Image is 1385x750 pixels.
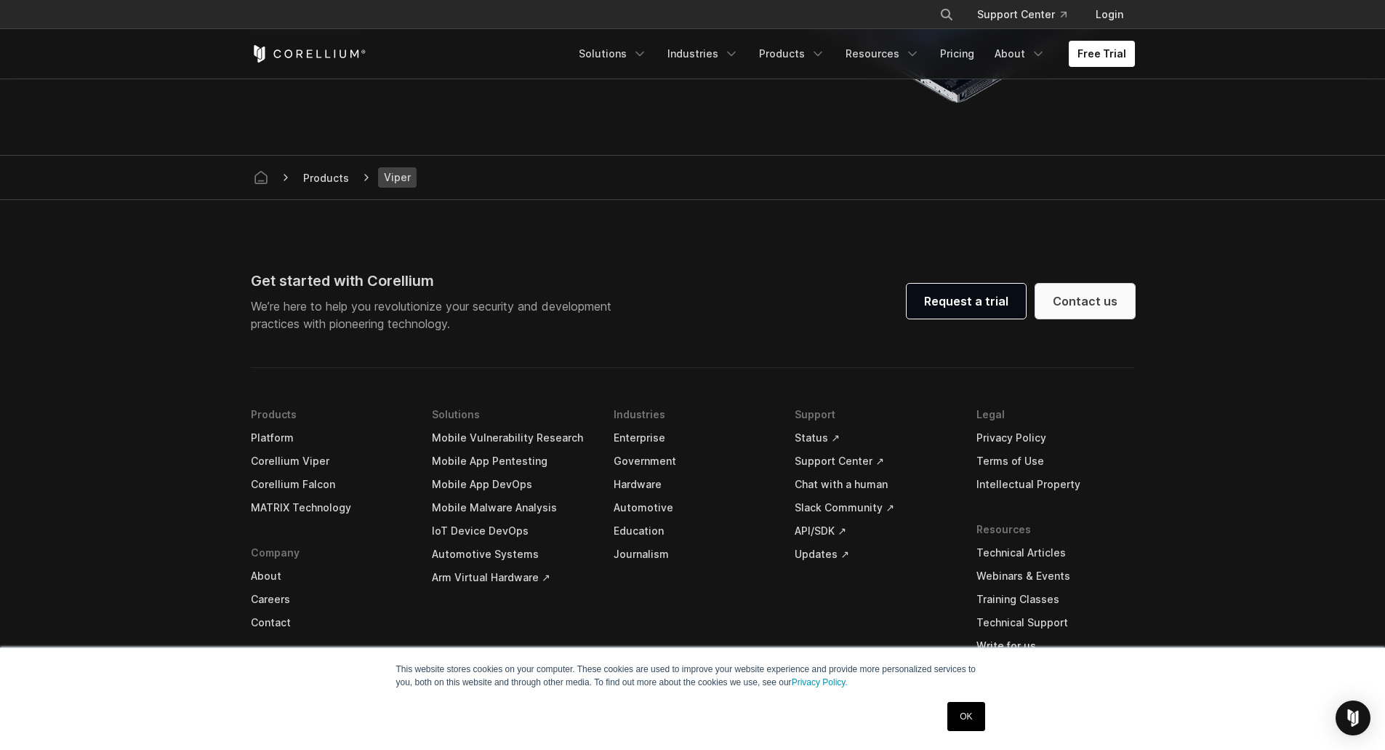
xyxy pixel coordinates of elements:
[976,426,1135,450] a: Privacy Policy
[251,473,409,496] a: Corellium Falcon
[614,543,772,566] a: Journalism
[251,298,623,332] p: We’re here to help you revolutionize your security and development practices with pioneering tech...
[248,167,274,188] a: Corellium home
[432,543,590,566] a: Automotive Systems
[792,677,848,687] a: Privacy Policy.
[795,473,953,496] a: Chat with a human
[1069,41,1135,67] a: Free Trial
[966,1,1078,28] a: Support Center
[432,426,590,450] a: Mobile Vulnerability Research
[837,41,928,67] a: Resources
[659,41,747,67] a: Industries
[297,169,355,187] span: Products
[614,496,772,519] a: Automotive
[795,450,953,473] a: Support Center ↗
[614,450,772,473] a: Government
[931,41,983,67] a: Pricing
[976,473,1135,496] a: Intellectual Property
[1084,1,1135,28] a: Login
[795,543,953,566] a: Updates ↗
[251,426,409,450] a: Platform
[432,473,590,496] a: Mobile App DevOps
[986,41,1054,67] a: About
[251,611,409,634] a: Contact
[795,519,953,543] a: API/SDK ↗
[432,496,590,519] a: Mobile Malware Analysis
[750,41,834,67] a: Products
[976,611,1135,634] a: Technical Support
[614,473,772,496] a: Hardware
[251,496,409,519] a: MATRIX Technology
[251,403,1135,718] div: Navigation Menu
[570,41,656,67] a: Solutions
[251,565,409,588] a: About
[297,170,355,185] div: Products
[614,426,772,450] a: Enterprise
[432,519,590,543] a: IoT Device DevOps
[976,588,1135,611] a: Training Classes
[976,541,1135,565] a: Technical Articles
[976,634,1135,658] a: Write for us
[976,450,1135,473] a: Terms of Use
[614,519,772,543] a: Education
[1035,284,1135,319] a: Contact us
[432,450,590,473] a: Mobile App Pentesting
[251,588,409,611] a: Careers
[795,496,953,519] a: Slack Community ↗
[934,1,960,28] button: Search
[396,663,989,689] p: This website stores cookies on your computer. These cookies are used to improve your website expe...
[251,45,366,63] a: Corellium Home
[922,1,1135,28] div: Navigation Menu
[947,702,984,731] a: OK
[570,41,1135,67] div: Navigation Menu
[432,566,590,589] a: Arm Virtual Hardware ↗
[251,450,409,473] a: Corellium Viper
[907,284,1026,319] a: Request a trial
[1336,701,1370,735] div: Open Intercom Messenger
[378,167,417,188] span: Viper
[795,426,953,450] a: Status ↗
[976,565,1135,588] a: Webinars & Events
[251,270,623,292] div: Get started with Corellium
